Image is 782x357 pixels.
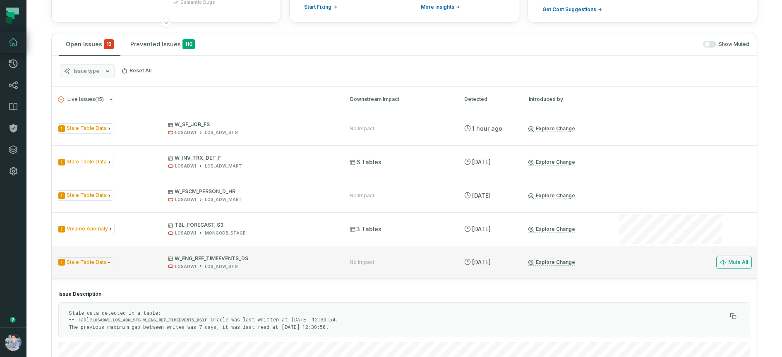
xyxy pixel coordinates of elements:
[350,158,381,166] span: 6 Tables
[472,158,491,165] relative-time: Sep 13, 2025, 9:34 AM PDT
[175,230,196,236] div: LOSADW1
[175,129,196,136] div: LOSADW1
[5,334,22,351] img: avatar of Alon Nafta
[542,6,596,13] span: Get Cost Suggestions
[472,225,491,232] relative-time: Sep 12, 2025, 8:34 AM PDT
[528,259,575,266] a: Explore Change
[472,259,491,266] relative-time: Sep 12, 2025, 6:32 AM PDT
[104,39,114,49] span: critical issues and errors combined
[472,125,502,132] relative-time: Sep 15, 2025, 7:34 AM PDT
[168,155,335,161] p: W_INV_TRX_DET_F
[350,225,381,233] span: 3 Tables
[57,157,113,167] span: Issue Type
[168,255,335,262] p: W_ENG_REF_TIMEEVENTS_DS
[464,96,514,103] div: Detected
[528,159,575,165] a: Explore Change
[350,192,374,199] div: No Impact
[350,125,374,132] div: No Impact
[57,257,113,268] span: Issue Type
[124,33,201,55] button: Prevented Issues
[175,163,196,169] div: LOSADW1
[304,4,337,10] a: Start Fixing
[421,4,454,10] span: More insights
[9,316,17,323] div: Tooltip anchor
[69,309,727,330] p: Stale data detected in a table: -- Table in Oracle was last written at [DATE] 12:30:54. The previ...
[528,226,575,232] a: Explore Change
[74,68,99,74] span: Issue type
[168,222,335,228] p: TBL_FORECAST_S3
[304,4,331,10] span: Start Fixing
[542,6,602,13] a: Get Cost Suggestions
[58,291,750,297] h4: Issue Description
[205,129,238,136] div: LOS_ADW_STG
[118,64,155,77] button: Reset All
[205,41,749,48] div: Show Muted
[60,64,115,78] button: Issue type
[472,192,491,199] relative-time: Sep 13, 2025, 5:31 AM PDT
[58,96,104,103] span: Live Issues ( 15 )
[168,121,335,128] p: W_SF_JOB_FS
[58,96,335,103] button: Live Issues(15)
[529,96,603,103] div: Introduced by
[58,226,65,232] span: Severity
[58,259,65,266] span: Severity
[182,39,195,49] span: 110
[716,256,752,269] button: Mute All
[205,230,245,236] div: MONGODB_STAGE
[168,188,335,195] p: W_FSCM_PERSON_D_HR
[58,125,65,132] span: Severity
[205,196,242,203] div: LOS_ADW_MART
[175,196,196,203] div: LOSADW1
[205,264,238,270] div: LOS_ADW_STG
[528,192,575,199] a: Explore Change
[92,318,202,323] code: LOSADW1.LOS_ADW_STG.W_ENG_REF_TIMEEVENTS_DS
[175,264,196,270] div: LOSADW1
[57,190,113,201] span: Issue Type
[205,163,242,169] div: LOS_ADW_MART
[58,159,65,165] span: Severity
[59,33,120,55] button: Open Issues
[57,224,115,234] span: Issue Type
[58,192,65,199] span: Severity
[57,123,113,134] span: Issue Type
[350,259,374,266] div: No Impact
[350,96,449,103] div: Downstream Impact
[421,4,460,10] a: More insights
[528,125,575,132] a: Explore Change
